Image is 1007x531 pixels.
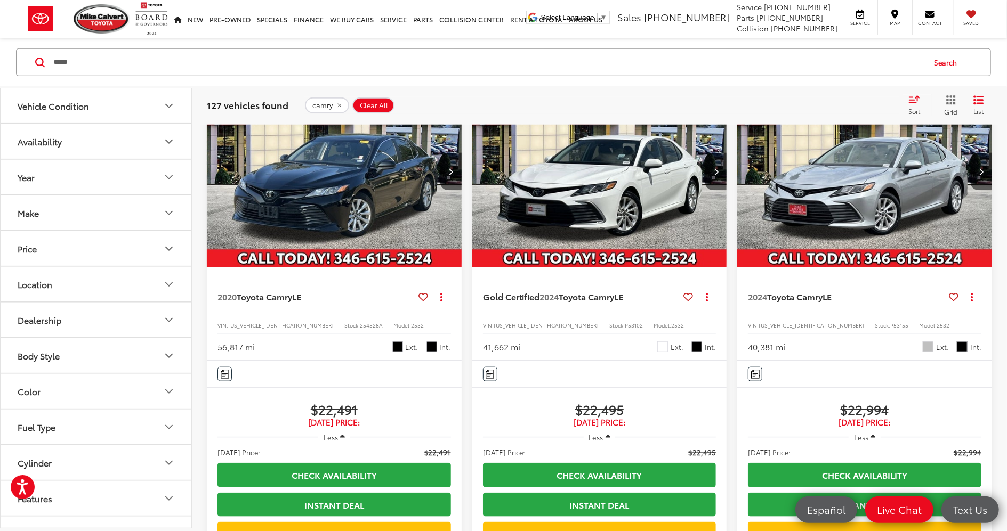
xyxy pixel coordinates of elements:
[344,321,360,329] span: Stock:
[163,207,175,219] div: Make
[18,422,55,432] div: Fuel Type
[625,321,643,329] span: P53102
[737,76,993,268] img: 2024 Toyota Camry LE
[924,49,972,76] button: Search
[971,153,992,190] button: Next image
[657,341,668,352] span: Ice
[163,421,175,434] div: Fuel Type
[426,341,437,352] span: Black
[705,342,716,352] span: Int.
[206,76,463,268] img: 2020 Toyota Camry LE
[1,303,192,337] button: DealershipDealership
[584,428,616,447] button: Less
[18,101,89,111] div: Vehicle Condition
[559,290,615,303] span: Toyota Camry
[472,76,728,267] a: 2024 Toyota Camry LE2024 Toyota Camry LE2024 Toyota Camry LE2024 Toyota Camry LE
[163,278,175,291] div: Location
[737,23,769,34] span: Collision
[406,342,418,352] span: Ext.
[1,410,192,444] button: Fuel TypeFuel Type
[292,290,301,303] span: LE
[872,503,927,516] span: Live Chat
[163,385,175,398] div: Color
[393,321,411,329] span: Model:
[748,493,981,517] a: Instant Deal
[883,20,907,27] span: Map
[971,292,973,301] span: dropdown dots
[737,76,993,267] div: 2024 Toyota Camry LE 0
[18,172,35,182] div: Year
[206,76,463,267] a: 2020 Toyota Camry LE2020 Toyota Camry LE2020 Toyota Camry LE2020 Toyota Camry LE
[18,350,60,361] div: Body Style
[221,370,229,379] img: Comments
[360,321,383,329] span: 254528A
[424,447,451,458] span: $22,491
[802,503,851,516] span: Español
[312,101,333,110] span: camry
[207,99,288,111] span: 127 vehicles found
[1,160,192,194] button: YearYear
[918,20,942,27] span: Contact
[472,76,728,267] div: 2024 Toyota Camry LE 0
[848,20,872,27] span: Service
[1,445,192,480] button: CylinderCylinder
[973,107,984,116] span: List
[691,341,702,352] span: Black
[53,50,924,75] input: Search by Make, Model, or Keyword
[948,503,993,516] span: Text Us
[1,88,192,123] button: Vehicle ConditionVehicle Condition
[748,290,767,303] span: 2024
[494,321,599,329] span: [US_VEHICLE_IDENTIFICATION_NUMBER]
[1,124,192,159] button: AvailabilityAvailability
[865,496,933,523] a: Live Chat
[756,12,823,23] span: [PHONE_NUMBER]
[217,463,451,487] a: Check Availability
[688,447,716,458] span: $22,495
[1,267,192,301] button: LocationLocation
[737,2,762,12] span: Service
[18,493,52,503] div: Features
[18,208,39,218] div: Make
[440,342,451,352] span: Int.
[954,447,981,458] span: $22,994
[163,314,175,326] div: Dealership
[932,95,965,116] button: Grid View
[163,456,175,469] div: Cylinder
[228,321,334,329] span: [US_VEHICLE_IDENTIFICATION_NUMBER]
[217,417,451,428] span: [DATE] Price:
[163,171,175,184] div: Year
[617,10,641,24] span: Sales
[217,493,451,517] a: Instant Deal
[654,321,672,329] span: Model:
[919,321,937,329] span: Model:
[217,447,260,458] span: [DATE] Price:
[771,23,837,34] span: [PHONE_NUMBER]
[1,374,192,409] button: ColorColor
[1,195,192,230] button: MakeMake
[74,4,130,34] img: Mike Calvert Toyota
[206,76,463,267] div: 2020 Toyota Camry LE 0
[483,493,716,517] a: Instant Deal
[615,290,624,303] span: LE
[18,136,62,146] div: Availability
[18,315,61,325] div: Dealership
[610,321,625,329] span: Stock:
[671,342,683,352] span: Ext.
[748,321,759,329] span: VIN:
[483,290,540,303] span: Gold Certified
[937,321,949,329] span: 2532
[748,367,762,381] button: Comments
[483,401,716,417] span: $22,495
[764,2,831,12] span: [PHONE_NUMBER]
[163,349,175,362] div: Body Style
[163,242,175,255] div: Price
[472,76,728,268] img: 2024 Toyota Camry LE
[759,321,864,329] span: [US_VEHICLE_IDENTIFICATION_NUMBER]
[767,290,823,303] span: Toyota Camry
[217,290,237,303] span: 2020
[644,10,729,24] span: [PHONE_NUMBER]
[697,287,716,306] button: Actions
[936,342,949,352] span: Ext.
[217,341,255,353] div: 56,817 mi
